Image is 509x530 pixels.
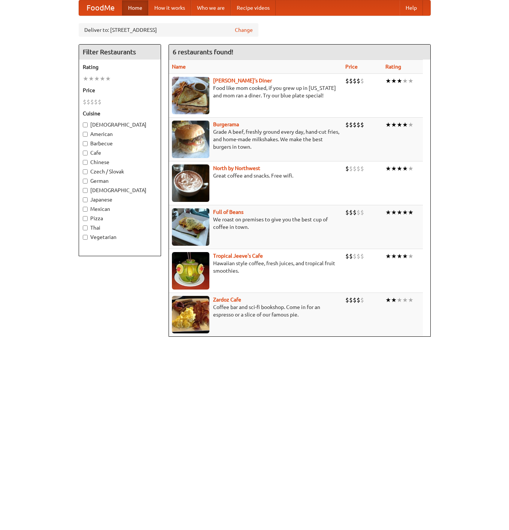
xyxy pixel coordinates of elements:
[79,0,122,15] a: FoodMe
[397,164,402,173] li: ★
[402,121,408,129] li: ★
[83,130,157,138] label: American
[83,98,87,106] li: $
[360,77,364,85] li: $
[349,121,353,129] li: $
[148,0,191,15] a: How it works
[353,121,357,129] li: $
[213,297,241,303] a: Zardoz Cafe
[408,252,413,260] li: ★
[88,75,94,83] li: ★
[385,64,401,70] a: Rating
[391,208,397,216] li: ★
[83,149,157,157] label: Cafe
[213,78,272,84] a: [PERSON_NAME]'s Diner
[83,207,88,212] input: Mexican
[213,253,263,259] a: Tropical Jeeve's Cafe
[83,87,157,94] h5: Price
[408,296,413,304] li: ★
[79,23,258,37] div: Deliver to: [STREET_ADDRESS]
[105,75,111,83] li: ★
[191,0,231,15] a: Who we are
[235,26,253,34] a: Change
[391,296,397,304] li: ★
[385,296,391,304] li: ★
[345,64,358,70] a: Price
[231,0,276,15] a: Recipe videos
[213,209,243,215] b: Full of Beans
[94,75,100,83] li: ★
[408,77,413,85] li: ★
[83,197,88,202] input: Japanese
[402,208,408,216] li: ★
[172,296,209,333] img: zardoz.jpg
[87,98,90,106] li: $
[172,172,339,179] p: Great coffee and snacks. Free wifi.
[408,208,413,216] li: ★
[94,98,98,106] li: $
[83,235,88,240] input: Vegetarian
[83,168,157,175] label: Czech / Slovak
[360,208,364,216] li: $
[349,164,353,173] li: $
[172,252,209,290] img: jeeves.jpg
[98,98,102,106] li: $
[83,169,88,174] input: Czech / Slovak
[90,98,94,106] li: $
[357,252,360,260] li: $
[83,63,157,71] h5: Rating
[391,252,397,260] li: ★
[172,77,209,114] img: sallys.jpg
[397,121,402,129] li: ★
[345,296,349,304] li: $
[100,75,105,83] li: ★
[173,48,233,55] ng-pluralize: 6 restaurants found!
[357,208,360,216] li: $
[172,121,209,158] img: burgerama.jpg
[353,296,357,304] li: $
[213,121,239,127] a: Burgerama
[360,252,364,260] li: $
[385,121,391,129] li: ★
[83,205,157,213] label: Mexican
[385,77,391,85] li: ★
[83,188,88,193] input: [DEMOGRAPHIC_DATA]
[357,77,360,85] li: $
[83,187,157,194] label: [DEMOGRAPHIC_DATA]
[353,164,357,173] li: $
[353,252,357,260] li: $
[172,128,339,151] p: Grade A beef, freshly ground every day, hand-cut fries, and home-made milkshakes. We make the bes...
[172,260,339,275] p: Hawaiian style coffee, fresh juices, and tropical fruit smoothies.
[402,252,408,260] li: ★
[83,224,157,231] label: Thai
[349,208,353,216] li: $
[79,45,161,60] h4: Filter Restaurants
[172,84,339,99] p: Food like mom cooked, if you grew up in [US_STATE] and mom ran a diner. Try our blue plate special!
[345,208,349,216] li: $
[353,77,357,85] li: $
[172,64,186,70] a: Name
[400,0,423,15] a: Help
[83,160,88,165] input: Chinese
[360,296,364,304] li: $
[83,132,88,137] input: American
[391,164,397,173] li: ★
[83,141,88,146] input: Barbecue
[345,77,349,85] li: $
[360,164,364,173] li: $
[345,252,349,260] li: $
[385,164,391,173] li: ★
[172,216,339,231] p: We roast on premises to give you the best cup of coffee in town.
[83,215,157,222] label: Pizza
[345,164,349,173] li: $
[172,208,209,246] img: beans.jpg
[349,296,353,304] li: $
[83,196,157,203] label: Japanese
[397,77,402,85] li: ★
[397,208,402,216] li: ★
[391,121,397,129] li: ★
